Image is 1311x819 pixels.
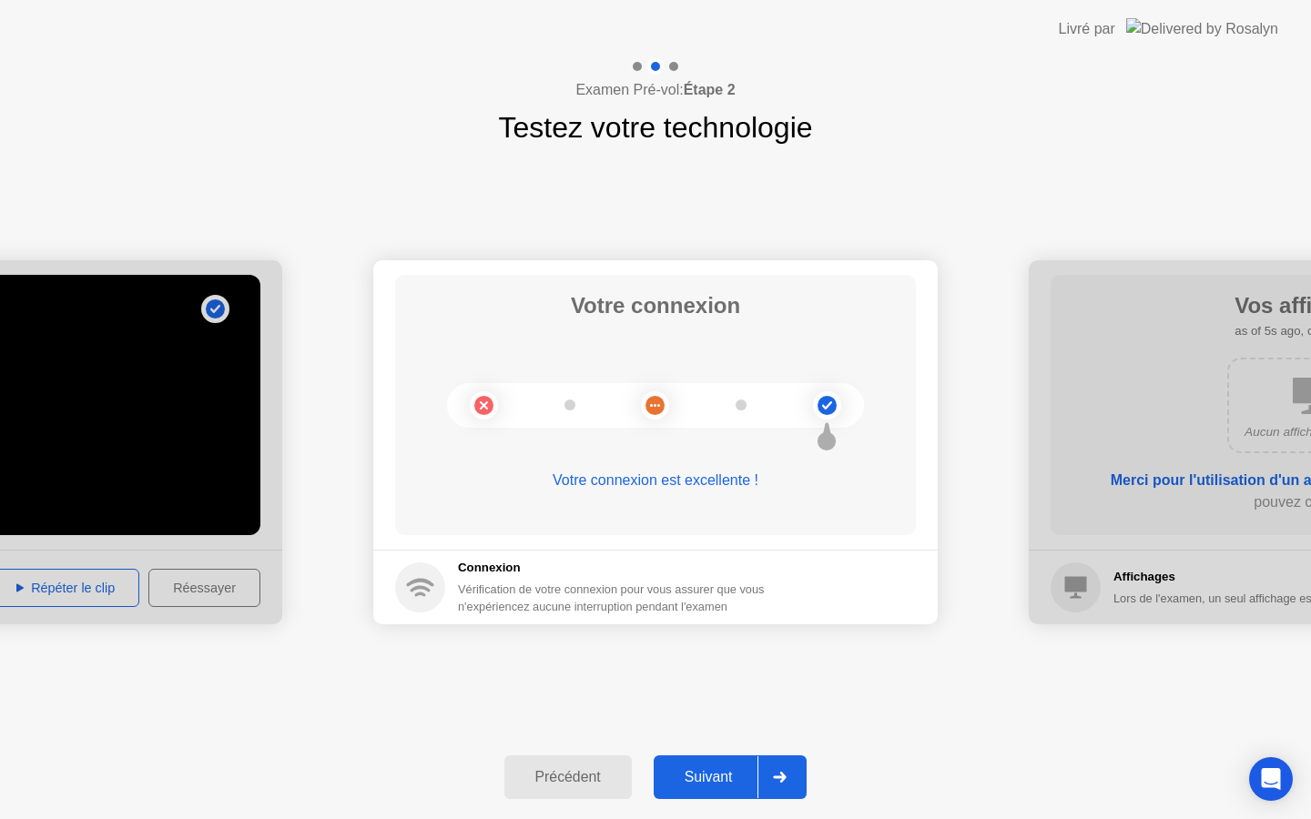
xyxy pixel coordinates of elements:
b: Étape 2 [684,82,736,97]
h5: Connexion [458,559,766,577]
button: Précédent [504,755,632,799]
h4: Examen Pré-vol: [575,79,735,101]
div: Vérification de votre connexion pour vous assurer que vous n'expériencez aucune interruption pend... [458,581,766,615]
div: Open Intercom Messenger [1249,757,1293,801]
div: Suivant [659,769,758,785]
div: Votre connexion est excellente ! [395,470,916,491]
div: Précédent [510,769,626,785]
h1: Testez votre technologie [498,106,812,149]
h1: Votre connexion [571,289,740,322]
button: Suivant [654,755,808,799]
div: Livré par [1059,18,1115,40]
img: Delivered by Rosalyn [1126,18,1278,39]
